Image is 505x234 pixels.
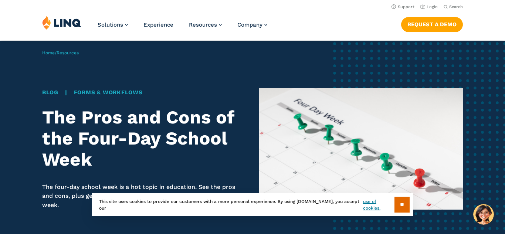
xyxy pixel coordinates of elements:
[42,50,55,55] a: Home
[189,21,222,28] a: Resources
[237,21,267,28] a: Company
[42,89,58,96] a: Blog
[363,198,394,211] a: use of cookies.
[74,89,143,96] a: Forms & Workflows
[42,183,246,210] p: The four-day school week is a hot topic in education. See the pros and cons, plus get tips to ach...
[444,4,463,10] button: Open Search Bar
[98,21,123,28] span: Solutions
[189,21,217,28] span: Resources
[98,21,128,28] a: Solutions
[420,4,438,9] a: Login
[401,17,463,32] a: Request a Demo
[401,16,463,32] nav: Button Navigation
[92,193,413,216] div: This site uses cookies to provide our customers with a more personal experience. By using [DOMAIN...
[259,88,463,210] img: Calendar showing a 4-day week with green pushpins
[98,16,267,40] nav: Primary Navigation
[449,4,463,9] span: Search
[42,107,246,170] h1: The Pros and Cons of the Four-Day School Week
[237,21,262,28] span: Company
[392,4,414,9] a: Support
[473,204,494,225] button: Hello, have a question? Let’s chat.
[42,50,79,55] span: /
[42,88,246,97] div: |
[143,21,173,28] a: Experience
[57,50,79,55] a: Resources
[42,16,81,30] img: LINQ | K‑12 Software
